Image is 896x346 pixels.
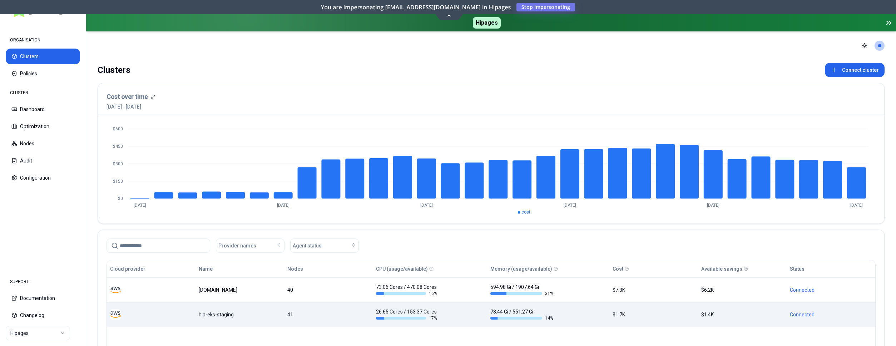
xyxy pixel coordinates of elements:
[490,284,553,296] div: 594.98 Gi / 1907.64 Gi
[199,262,213,276] button: Name
[613,286,695,294] div: $7.3K
[218,242,256,249] span: Provider names
[490,291,553,296] div: 31 %
[707,203,719,208] tspan: [DATE]
[825,63,885,77] button: Connect cluster
[6,307,80,323] button: Changelog
[376,308,439,321] div: 26.65 Cores / 153.37 Cores
[790,265,805,272] div: Status
[277,203,289,208] tspan: [DATE]
[6,86,80,100] div: CLUSTER
[6,170,80,186] button: Configuration
[376,284,439,296] div: 73.06 Cores / 470.08 Cores
[118,196,123,201] tspan: $0
[613,311,695,318] div: $1.7K
[107,92,148,102] h3: Cost over time
[6,275,80,289] div: SUPPORT
[701,262,742,276] button: Available savings
[287,262,303,276] button: Nodes
[6,290,80,306] button: Documentation
[6,49,80,64] button: Clusters
[701,286,783,294] div: $6.2K
[290,239,359,253] button: Agent status
[287,286,370,294] div: 40
[113,144,123,149] tspan: $450
[6,101,80,117] button: Dashboard
[98,63,130,77] div: Clusters
[613,262,623,276] button: Cost
[790,286,872,294] div: Connected
[6,33,80,47] div: ORGANISATION
[110,262,145,276] button: Cloud provider
[293,242,322,249] span: Agent status
[110,309,121,320] img: aws
[473,17,501,29] span: Hipages
[107,103,155,110] span: [DATE] - [DATE]
[790,311,872,318] div: Connected
[490,262,552,276] button: Memory (usage/available)
[6,153,80,169] button: Audit
[113,179,123,184] tspan: $150
[564,203,576,208] tspan: [DATE]
[110,285,121,295] img: aws
[199,311,281,318] div: hip-eks-staging
[420,203,433,208] tspan: [DATE]
[490,315,553,321] div: 14 %
[376,315,439,321] div: 17 %
[113,161,123,166] tspan: $300
[6,119,80,134] button: Optimization
[376,291,439,296] div: 16 %
[376,262,428,276] button: CPU (usage/available)
[701,311,783,318] div: $1.4K
[199,286,281,294] div: luke.kubernetes.hipagesgroup.com.au
[134,203,146,208] tspan: [DATE]
[850,203,863,208] tspan: [DATE]
[521,210,530,215] span: cost
[490,308,553,321] div: 78.44 Gi / 551.27 Gi
[6,66,80,81] button: Policies
[113,126,123,131] tspan: $600
[287,311,370,318] div: 41
[216,239,284,253] button: Provider names
[6,136,80,151] button: Nodes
